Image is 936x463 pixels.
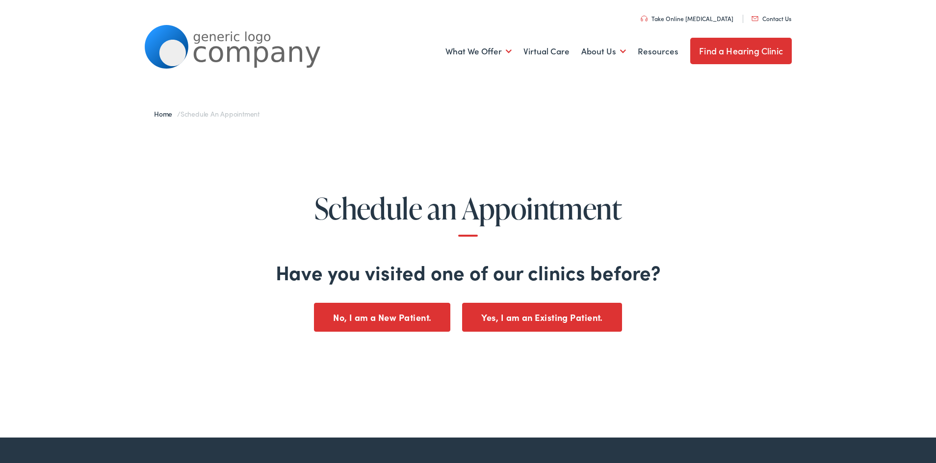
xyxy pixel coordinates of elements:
span: / [154,109,260,119]
a: About Us [581,33,626,70]
a: Resources [638,33,678,70]
img: utility icon [752,16,758,21]
span: Schedule an Appointment [181,109,260,119]
img: utility icon [641,16,648,22]
a: Take Online [MEDICAL_DATA] [641,14,733,23]
button: Yes, I am an Existing Patient. [462,303,622,332]
a: Virtual Care [523,33,570,70]
a: Find a Hearing Clinic [690,38,792,64]
h2: Have you visited one of our clinics before? [37,260,898,284]
h1: Schedule an Appointment [37,192,898,237]
a: Home [154,109,177,119]
a: Contact Us [752,14,791,23]
button: No, I am a New Patient. [314,303,450,332]
a: What We Offer [445,33,512,70]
